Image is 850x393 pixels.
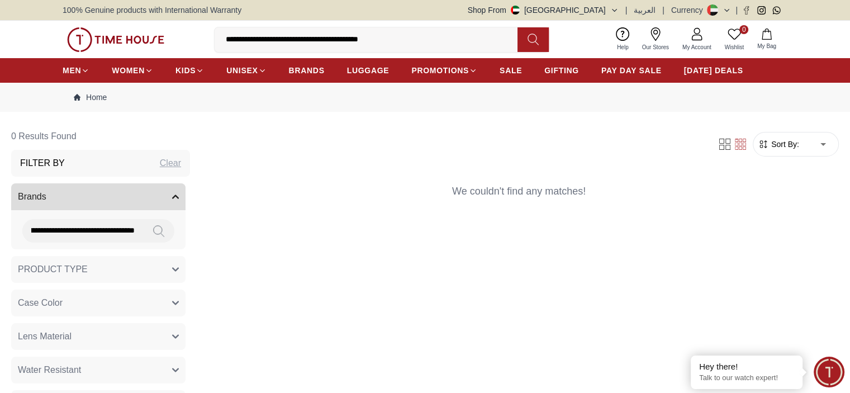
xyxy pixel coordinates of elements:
[199,170,839,217] div: We couldn't find any matches!
[544,65,579,76] span: GIFTING
[160,157,181,170] div: Clear
[11,323,186,350] button: Lens Material
[769,139,799,150] span: Sort By:
[753,42,781,50] span: My Bag
[74,92,107,103] a: Home
[63,83,787,112] nav: Breadcrumb
[610,25,635,54] a: Help
[601,65,662,76] span: PAY DAY SALE
[671,4,707,16] div: Currency
[18,330,72,343] span: Lens Material
[226,65,258,76] span: UNISEX
[699,361,794,372] div: Hey there!
[678,43,716,51] span: My Account
[735,4,738,16] span: |
[699,373,794,383] p: Talk to our watch expert!
[63,4,241,16] span: 100% Genuine products with International Warranty
[18,296,63,310] span: Case Color
[718,25,751,54] a: 0Wishlist
[757,6,766,15] a: Instagram
[112,60,153,81] a: WOMEN
[20,157,65,170] h3: Filter By
[289,65,325,76] span: BRANDS
[612,43,633,51] span: Help
[500,65,522,76] span: SALE
[468,4,619,16] button: Shop From[GEOGRAPHIC_DATA]
[742,6,751,15] a: Facebook
[67,27,164,52] img: ...
[500,60,522,81] a: SALE
[638,43,673,51] span: Our Stores
[511,6,520,15] img: United Arab Emirates
[112,65,145,76] span: WOMEN
[758,139,799,150] button: Sort By:
[544,60,579,81] a: GIFTING
[175,65,196,76] span: KIDS
[635,25,676,54] a: Our Stores
[814,357,844,387] div: Chat Widget
[739,25,748,34] span: 0
[11,256,186,283] button: PRODUCT TYPE
[18,363,81,377] span: Water Resistant
[662,4,664,16] span: |
[63,65,81,76] span: MEN
[347,65,390,76] span: LUGGAGE
[411,60,477,81] a: PROMOTIONS
[289,60,325,81] a: BRANDS
[625,4,628,16] span: |
[347,60,390,81] a: LUGGAGE
[772,6,781,15] a: Whatsapp
[11,183,186,210] button: Brands
[11,290,186,316] button: Case Color
[751,26,783,53] button: My Bag
[18,190,46,203] span: Brands
[18,263,88,276] span: PRODUCT TYPE
[601,60,662,81] a: PAY DAY SALE
[226,60,266,81] a: UNISEX
[634,4,656,16] button: العربية
[11,123,190,150] h6: 0 Results Found
[720,43,748,51] span: Wishlist
[684,65,743,76] span: [DATE] DEALS
[63,60,89,81] a: MEN
[684,60,743,81] a: [DATE] DEALS
[411,65,469,76] span: PROMOTIONS
[11,357,186,383] button: Water Resistant
[175,60,204,81] a: KIDS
